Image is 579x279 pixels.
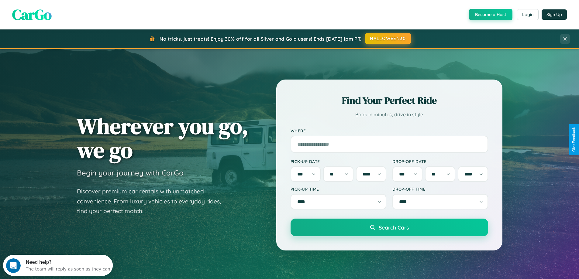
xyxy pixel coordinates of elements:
[2,2,113,19] div: Open Intercom Messenger
[291,110,488,119] p: Book in minutes, drive in style
[542,9,567,20] button: Sign Up
[291,94,488,107] h2: Find Your Perfect Ride
[365,33,411,44] button: HALLOWEEN30
[392,159,488,164] label: Drop-off Date
[12,5,52,25] span: CarGo
[572,127,576,152] div: Give Feedback
[23,5,107,10] div: Need help?
[291,186,386,192] label: Pick-up Time
[291,159,386,164] label: Pick-up Date
[77,186,229,216] p: Discover premium car rentals with unmatched convenience. From luxury vehicles to everyday rides, ...
[392,186,488,192] label: Drop-off Time
[517,9,539,20] button: Login
[291,219,488,236] button: Search Cars
[6,258,21,273] iframe: Intercom live chat
[160,36,361,42] span: No tricks, just treats! Enjoy 30% off for all Silver and Gold users! Ends [DATE] 1pm PT.
[23,10,107,16] div: The team will reply as soon as they can
[77,168,184,177] h3: Begin your journey with CarGo
[379,224,409,231] span: Search Cars
[3,255,113,276] iframe: Intercom live chat discovery launcher
[469,9,512,20] button: Become a Host
[291,128,488,133] label: Where
[77,114,248,162] h1: Wherever you go, we go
